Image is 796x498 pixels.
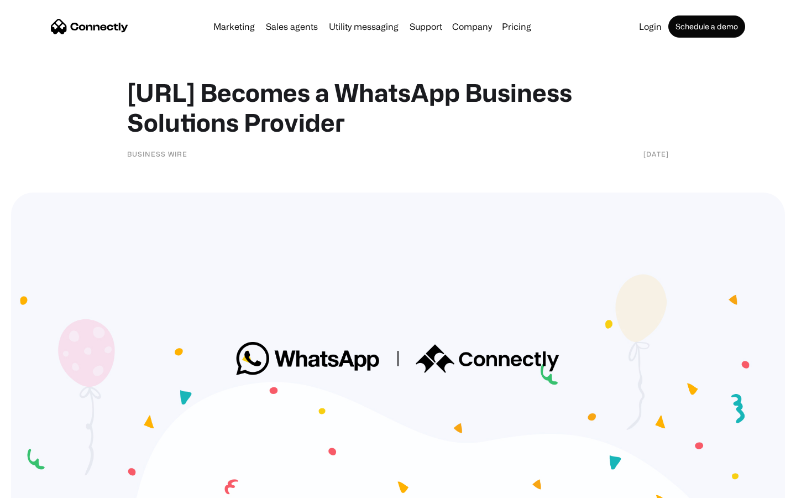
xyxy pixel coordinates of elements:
h1: [URL] Becomes a WhatsApp Business Solutions Provider [127,77,669,137]
div: Business Wire [127,148,187,159]
a: Utility messaging [324,22,403,31]
aside: Language selected: English [11,479,66,494]
ul: Language list [22,479,66,494]
div: Company [452,19,492,34]
a: Sales agents [261,22,322,31]
a: Pricing [498,22,536,31]
a: Login [635,22,666,31]
a: Schedule a demo [668,15,745,38]
a: Support [405,22,447,31]
a: Marketing [209,22,259,31]
div: [DATE] [643,148,669,159]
